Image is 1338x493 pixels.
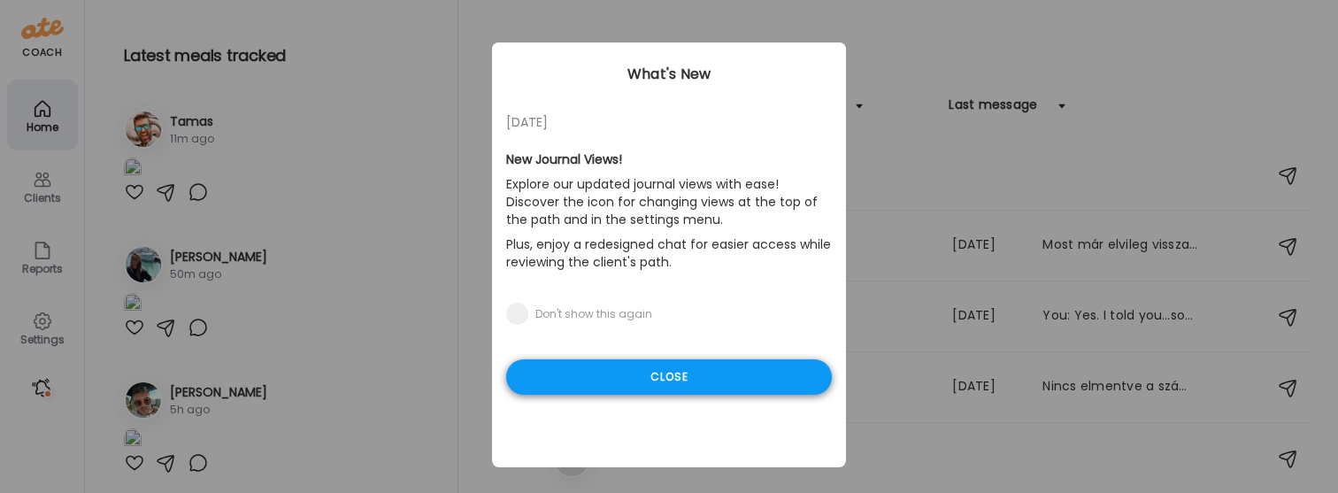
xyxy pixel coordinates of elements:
div: Don't show this again [535,307,652,321]
p: Explore our updated journal views with ease! Discover the icon for changing views at the top of t... [506,172,832,232]
div: What's New [492,64,846,85]
div: [DATE] [506,112,832,133]
b: New Journal Views! [506,150,622,168]
p: Plus, enjoy a redesigned chat for easier access while reviewing the client's path. [506,232,832,274]
div: Close [506,359,832,395]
